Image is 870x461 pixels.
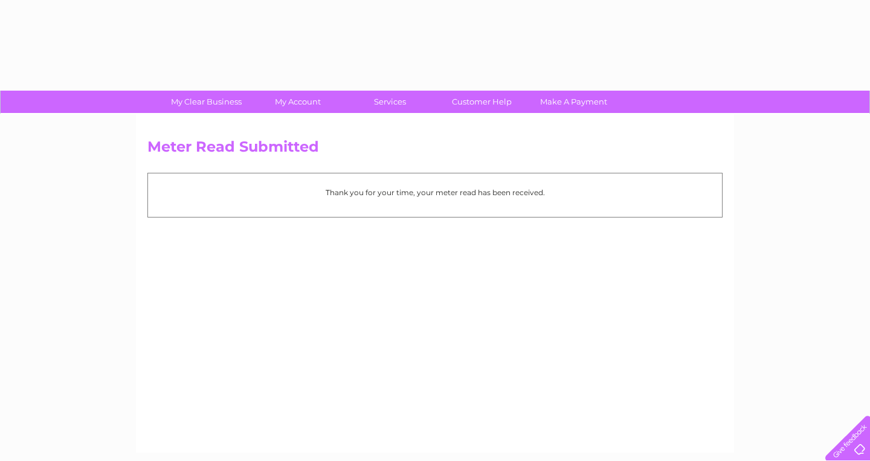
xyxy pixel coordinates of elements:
[154,187,716,198] p: Thank you for your time, your meter read has been received.
[524,91,623,113] a: Make A Payment
[147,138,723,161] h2: Meter Read Submitted
[156,91,256,113] a: My Clear Business
[340,91,440,113] a: Services
[248,91,348,113] a: My Account
[432,91,532,113] a: Customer Help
